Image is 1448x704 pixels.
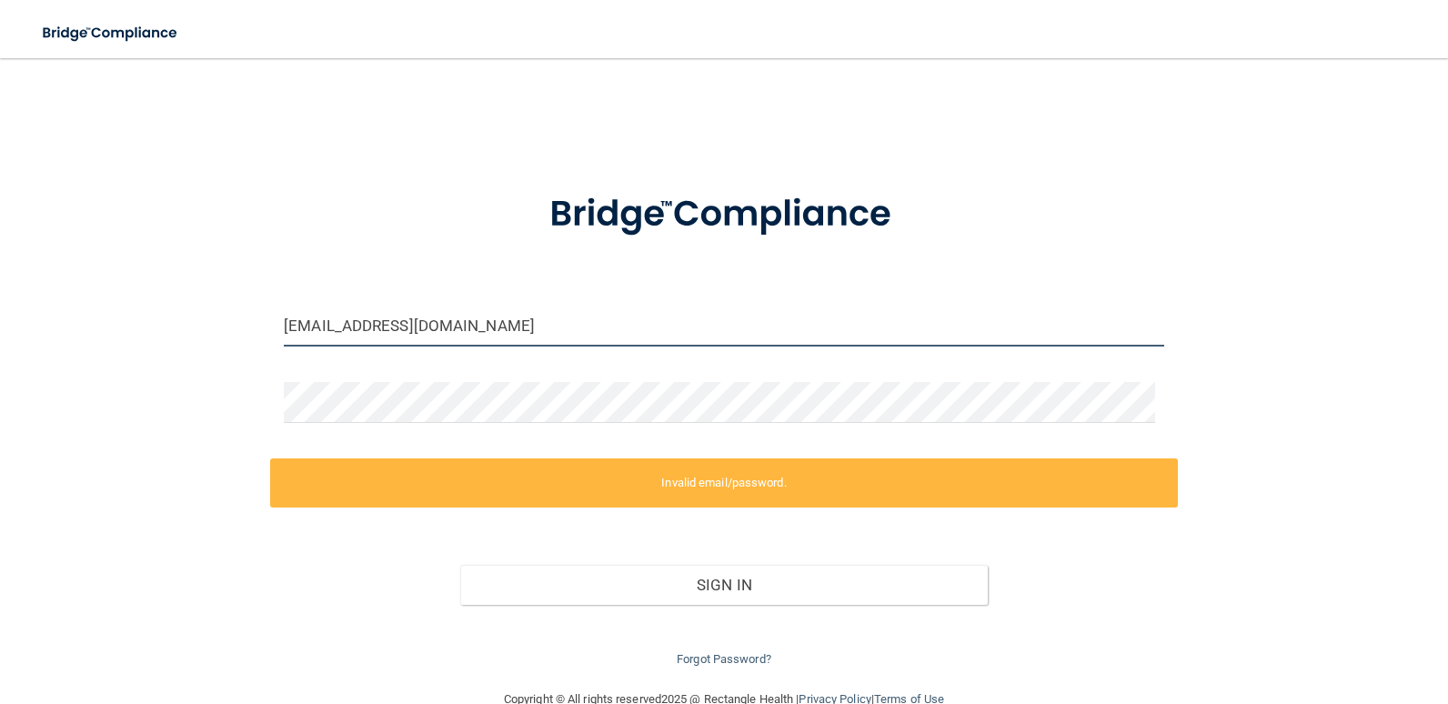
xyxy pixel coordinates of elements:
[284,306,1164,347] input: Email
[270,458,1178,508] label: Invalid email/password.
[460,565,989,605] button: Sign In
[512,167,936,262] img: bridge_compliance_login_screen.278c3ca4.svg
[677,652,771,666] a: Forgot Password?
[27,15,195,52] img: bridge_compliance_login_screen.278c3ca4.svg
[1133,575,1426,648] iframe: Drift Widget Chat Controller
